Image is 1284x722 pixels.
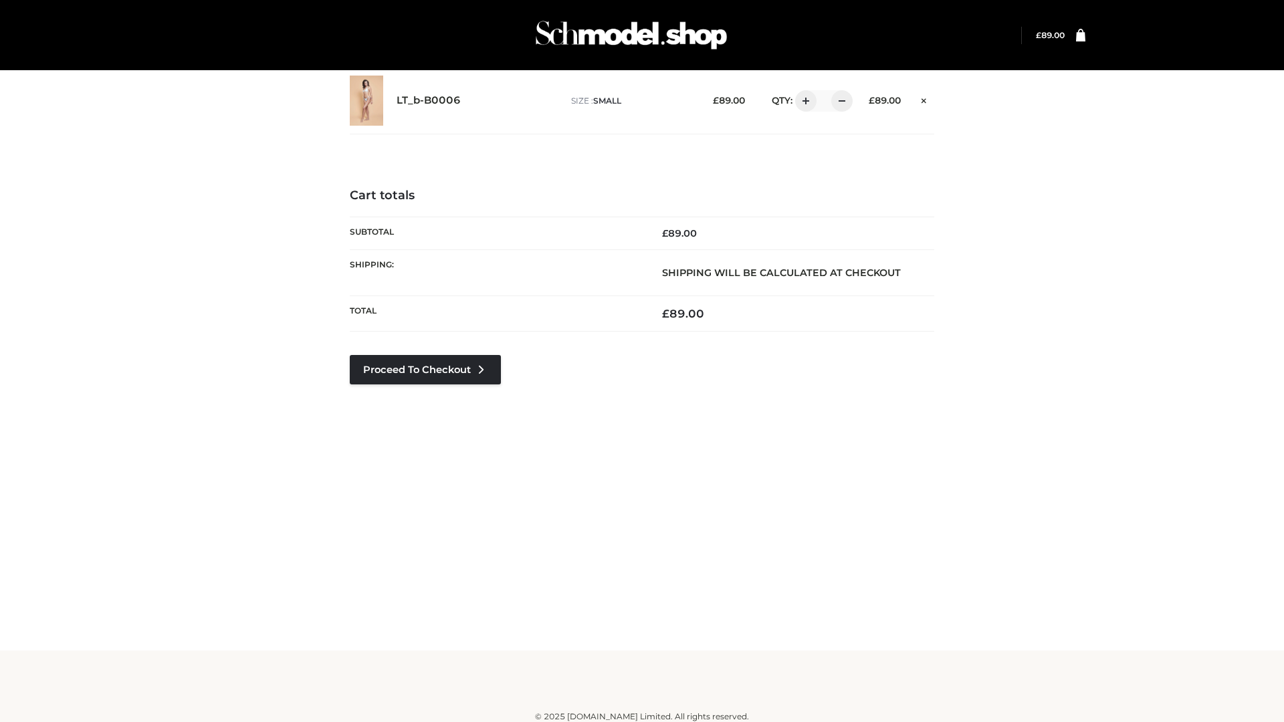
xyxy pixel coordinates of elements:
[397,94,461,107] a: LT_b-B0006
[662,267,901,279] strong: Shipping will be calculated at checkout
[593,96,621,106] span: SMALL
[571,95,692,107] p: size :
[758,90,848,112] div: QTY:
[350,249,642,295] th: Shipping:
[1036,30,1065,40] a: £89.00
[713,95,745,106] bdi: 89.00
[662,307,704,320] bdi: 89.00
[662,227,697,239] bdi: 89.00
[350,189,934,203] h4: Cart totals
[662,227,668,239] span: £
[531,9,732,62] img: Schmodel Admin 964
[1036,30,1041,40] span: £
[869,95,875,106] span: £
[350,217,642,249] th: Subtotal
[350,76,383,126] img: LT_b-B0006 - SMALL
[1036,30,1065,40] bdi: 89.00
[662,307,669,320] span: £
[869,95,901,106] bdi: 89.00
[914,90,934,108] a: Remove this item
[350,296,642,332] th: Total
[350,355,501,384] a: Proceed to Checkout
[713,95,719,106] span: £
